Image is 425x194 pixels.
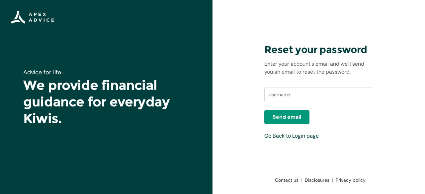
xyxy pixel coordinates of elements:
[264,132,319,139] a: Go Back to Login page
[23,68,62,76] span: Advice for life.
[264,60,373,76] p: Enter your account's email and we'll send you an email to reset the password.
[302,177,333,183] a: Disclosures
[264,43,373,56] h3: Reset your password
[333,177,366,183] a: Privacy policy
[264,88,373,102] input: Username
[23,77,189,127] h1: We provide financial guidance for everyday Kiwis.
[273,113,301,121] span: Send email
[272,177,302,183] a: Contact us
[11,11,54,24] img: Apex Advice Group
[264,110,309,124] button: Send email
